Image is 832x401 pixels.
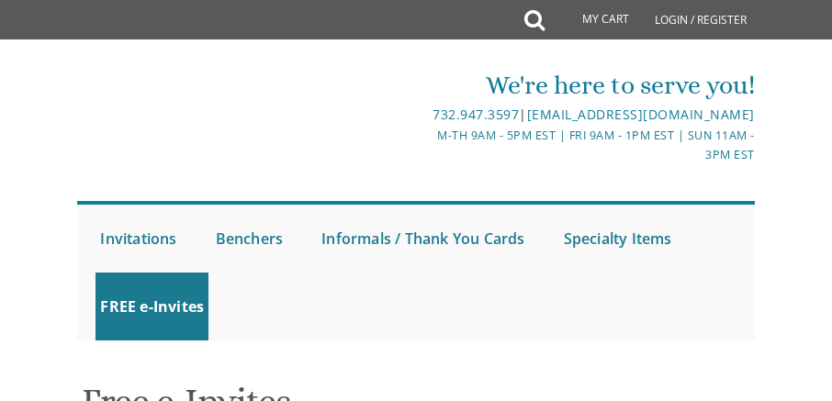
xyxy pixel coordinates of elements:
[433,106,519,123] a: 732.947.3597
[96,205,181,273] a: Invitations
[96,273,208,340] a: FREE e-Invites
[559,205,677,273] a: Specialty Items
[527,106,755,123] a: [EMAIL_ADDRESS][DOMAIN_NAME]
[417,126,754,165] div: M-Th 9am - 5pm EST | Fri 9am - 1pm EST | Sun 11am - 3pm EST
[417,104,754,126] div: |
[543,2,642,39] a: My Cart
[211,205,288,273] a: Benchers
[417,67,754,104] div: We're here to serve you!
[317,205,529,273] a: Informals / Thank You Cards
